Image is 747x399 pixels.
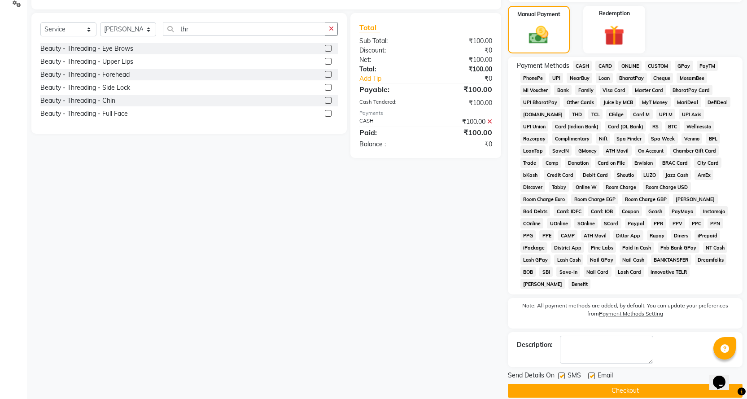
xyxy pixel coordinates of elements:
span: UPI M [656,109,676,119]
span: Jazz Cash [663,170,691,180]
img: _cash.svg [523,24,555,46]
div: Paid: [353,127,426,138]
span: MyT Money [639,97,671,107]
div: Beauty - Threading - Full Face [40,109,128,118]
span: UPI Axis [679,109,704,119]
span: Card (DL Bank) [605,121,646,132]
div: Beauty - Threading - Side Lock [40,83,130,92]
span: Dittor App [613,230,643,241]
span: Save-In [556,267,580,277]
span: Razorpay [520,133,549,144]
span: LUZO [641,170,659,180]
span: GPay [675,61,693,71]
span: [PERSON_NAME] [520,279,565,289]
span: SBI [539,267,553,277]
span: COnline [520,218,544,228]
span: Diners [671,230,691,241]
span: BharatPay Card [670,85,713,95]
span: Complimentary [552,133,592,144]
span: Online W [572,182,599,192]
span: MosamBee [677,73,707,83]
span: Donation [565,158,591,168]
span: MariDeal [674,97,701,107]
label: Payment Methods Setting [599,310,663,318]
span: Nift [596,133,610,144]
iframe: chat widget [709,363,738,390]
div: ₹100.00 [426,36,499,46]
span: ATH Movil [603,145,632,156]
span: Master Card [632,85,666,95]
span: Nail Cash [620,254,647,265]
div: Payable: [353,84,426,95]
span: Cheque [651,73,673,83]
span: UPI BharatPay [520,97,560,107]
span: Other Cards [564,97,597,107]
span: Lash GPay [520,254,551,265]
span: CASH [573,61,592,71]
div: ₹100.00 [426,65,499,74]
span: Room Charge GBP [622,194,669,204]
span: GMoney [575,145,599,156]
span: BFL [706,133,720,144]
label: Redemption [599,9,630,18]
span: CUSTOM [645,61,671,71]
span: Room Charge USD [643,182,691,192]
span: Card: IOB [588,206,616,216]
span: ATH Movil [581,230,610,241]
span: BRAC Card [660,158,691,168]
div: CASH [353,117,426,127]
div: Sub Total: [353,36,426,46]
span: CAMP [558,230,577,241]
span: CARD [595,61,615,71]
span: AmEx [695,170,713,180]
span: Coupon [619,206,642,216]
span: Tabby [549,182,569,192]
span: BharatPay [616,73,647,83]
span: Gcash [646,206,665,216]
span: iPackage [520,242,548,253]
span: Comp [542,158,561,168]
span: PhonePe [520,73,546,83]
div: Description: [517,340,553,350]
span: BANKTANSFER [651,254,691,265]
span: Venmo [681,133,703,144]
span: Debit Card [580,170,611,180]
span: Send Details On [508,371,555,382]
span: SMS [568,371,581,382]
span: PPE [539,230,554,241]
input: Search or Scan [163,22,325,36]
span: PayMaya [669,206,697,216]
span: Family [575,85,596,95]
span: UPI Union [520,121,549,132]
span: DefiDeal [705,97,731,107]
span: MI Voucher [520,85,551,95]
span: On Account [635,145,667,156]
span: SaveIN [549,145,572,156]
span: Discover [520,182,546,192]
span: Lash Card [615,267,644,277]
div: Beauty - Threading - Forehead [40,70,130,79]
span: Paid in Cash [620,242,654,253]
div: Beauty - Threading - Eye Brows [40,44,133,53]
span: LoanTap [520,145,546,156]
span: PPV [669,218,685,228]
span: City Card [694,158,721,168]
span: Nail GPay [587,254,616,265]
div: Discount: [353,46,426,55]
div: Net: [353,55,426,65]
span: Juice by MCB [600,97,636,107]
span: Rupay [647,230,668,241]
span: Innovative TELR [648,267,690,277]
span: Credit Card [544,170,576,180]
span: Loan [596,73,613,83]
span: Card on File [595,158,628,168]
div: ₹100.00 [426,98,499,108]
span: Bad Debts [520,206,550,216]
label: Note: All payment methods are added, by default. You can update your preferences from [517,302,734,321]
span: TCL [588,109,603,119]
span: Instamojo [700,206,728,216]
div: Balance : [353,140,426,149]
span: Card (Indian Bank) [552,121,601,132]
span: Envision [632,158,656,168]
span: UOnline [547,218,571,228]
